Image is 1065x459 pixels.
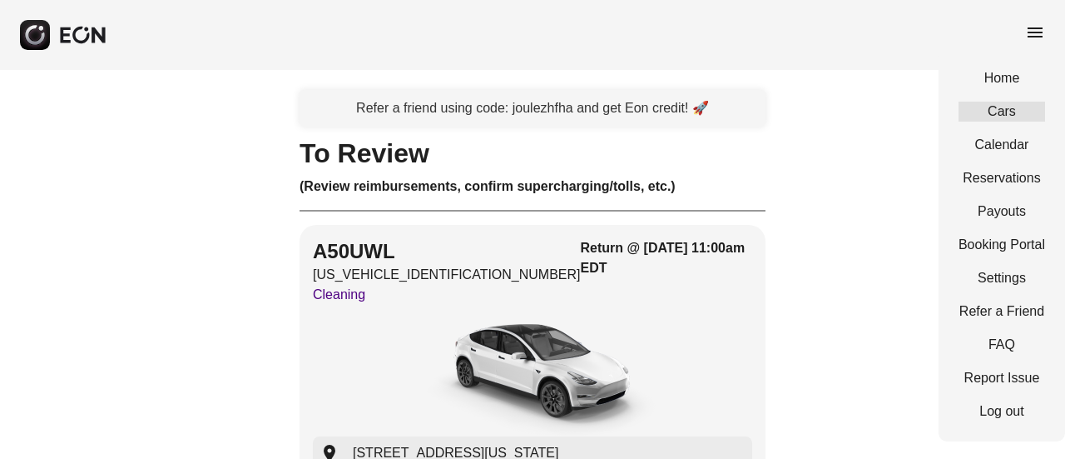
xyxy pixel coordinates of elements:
h3: Return @ [DATE] 11:00am EDT [581,238,752,278]
img: car [408,312,657,437]
a: Settings [958,268,1045,288]
a: Reservations [958,168,1045,188]
p: Cleaning [313,285,581,305]
a: Booking Portal [958,235,1045,255]
h2: A50UWL [313,238,581,265]
span: menu [1025,22,1045,42]
h3: (Review reimbursements, confirm supercharging/tolls, etc.) [300,177,765,197]
h1: To Review [300,143,765,163]
p: [US_VEHICLE_IDENTIFICATION_NUMBER] [313,265,581,285]
a: Refer a friend using code: joulezhfha and get Eon credit! 🚀 [300,90,765,127]
a: Refer a Friend [958,302,1045,322]
a: Log out [958,402,1045,422]
a: Report Issue [958,368,1045,388]
a: Home [958,68,1045,88]
a: Calendar [958,135,1045,155]
a: Payouts [958,202,1045,222]
a: FAQ [958,335,1045,355]
a: Cars [958,102,1045,122]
